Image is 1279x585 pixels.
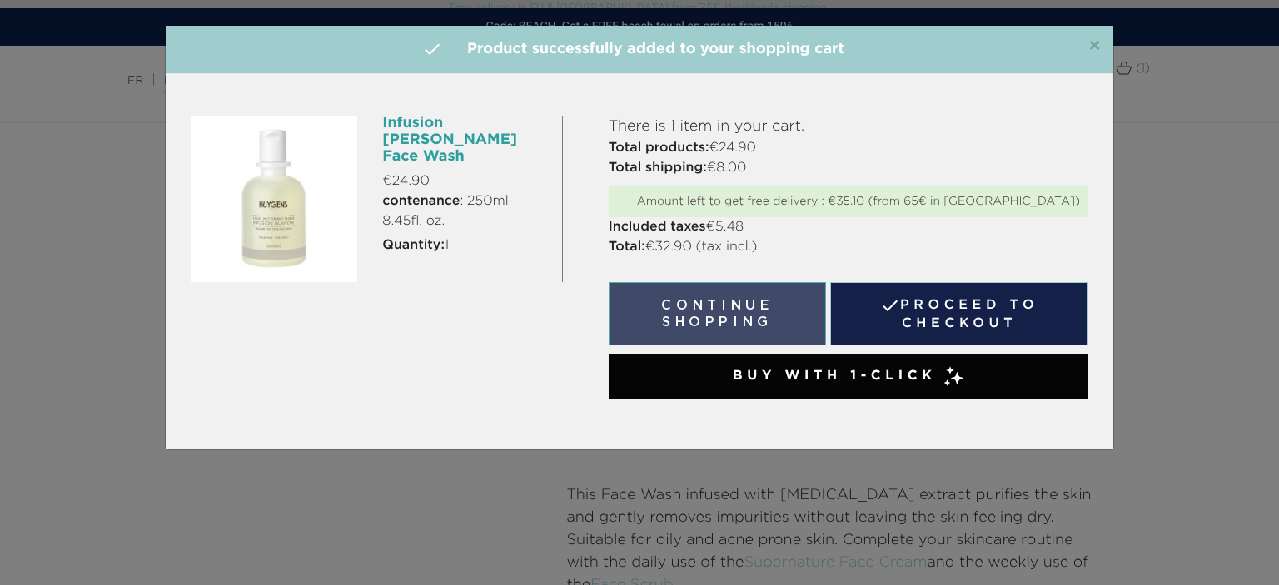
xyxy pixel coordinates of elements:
[422,39,442,59] i: 
[609,158,1088,178] p: €8.00
[382,171,549,191] p: €24.90
[609,221,706,234] strong: Included taxes
[617,195,1080,209] div: Amount left to get free delivery : €35.10 (from 65€ in [GEOGRAPHIC_DATA])
[1088,37,1101,57] button: Close
[382,191,549,231] span: : 250ml 8.45fl. oz.
[609,282,827,345] button: Continue shopping
[830,282,1088,345] a: Proceed to checkout
[609,217,1088,237] p: €5.48
[609,138,1088,158] p: €24.90
[382,239,445,252] strong: Quantity:
[609,141,709,155] strong: Total products:
[609,240,645,254] strong: Total:
[609,116,1088,138] p: There is 1 item in your cart.
[382,116,549,165] h6: Infusion [PERSON_NAME] Face Wash
[382,235,549,255] p: 1
[1088,37,1101,57] span: ×
[609,237,1088,257] p: €32.90 (tax incl.)
[609,161,707,175] strong: Total shipping:
[178,38,1101,61] h4: Product successfully added to your shopping cart
[382,195,460,208] strong: contenance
